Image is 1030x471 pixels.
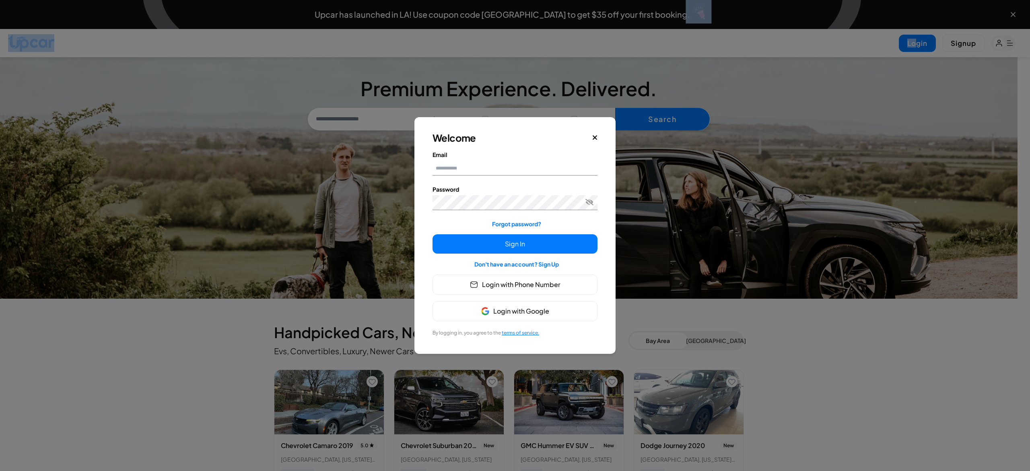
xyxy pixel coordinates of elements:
label: By logging in, you agree to the [433,329,539,337]
span: terms of service. [502,330,539,336]
button: Close [592,134,598,141]
label: Email [433,151,597,159]
label: Password [433,185,597,194]
button: Toggle password visibility [585,198,593,206]
img: Google Icon [481,307,489,315]
button: Login with Google [433,301,597,321]
button: Sign In [433,234,597,254]
a: Forgot password? [492,220,541,227]
a: Don't have an account? Sign Up [474,260,559,268]
span: Login with Google [493,306,549,316]
h3: Welcome [433,131,476,144]
img: Email Icon [470,281,478,289]
span: Login with Phone Number [482,280,560,289]
button: Login with Phone Number [433,275,597,295]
